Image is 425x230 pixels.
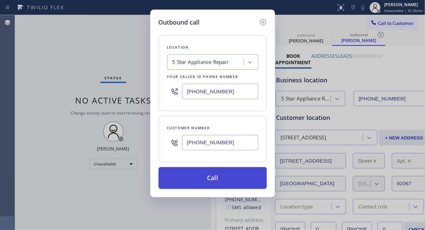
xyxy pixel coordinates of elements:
input: (123) 456-7890 [182,135,258,150]
div: 5 Star Appliance Repair [173,58,229,66]
input: (123) 456-7890 [182,84,258,99]
div: Your caller id phone number [167,73,258,80]
div: Location [167,44,258,51]
button: Call [159,167,267,189]
div: Customer number [167,124,258,132]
